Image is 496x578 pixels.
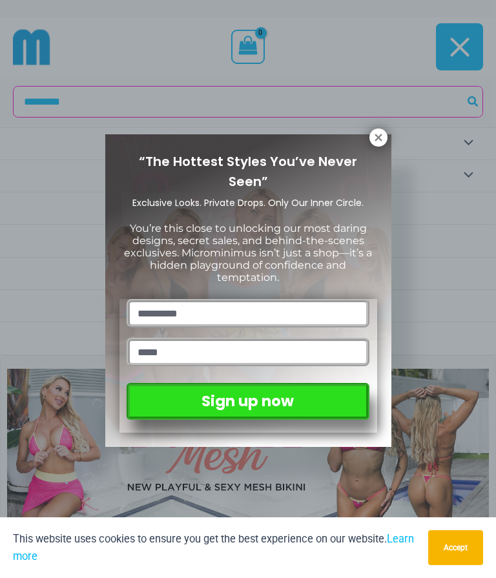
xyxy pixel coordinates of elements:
[124,222,372,284] span: You’re this close to unlocking our most daring designs, secret sales, and behind-the-scenes exclu...
[132,196,364,209] span: Exclusive Looks. Private Drops. Only Our Inner Circle.
[369,129,387,147] button: Close
[428,530,483,565] button: Accept
[127,383,369,420] button: Sign up now
[139,152,357,191] span: “The Hottest Styles You’ve Never Seen”
[13,533,414,563] a: Learn more
[13,530,418,565] p: This website uses cookies to ensure you get the best experience on our website.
